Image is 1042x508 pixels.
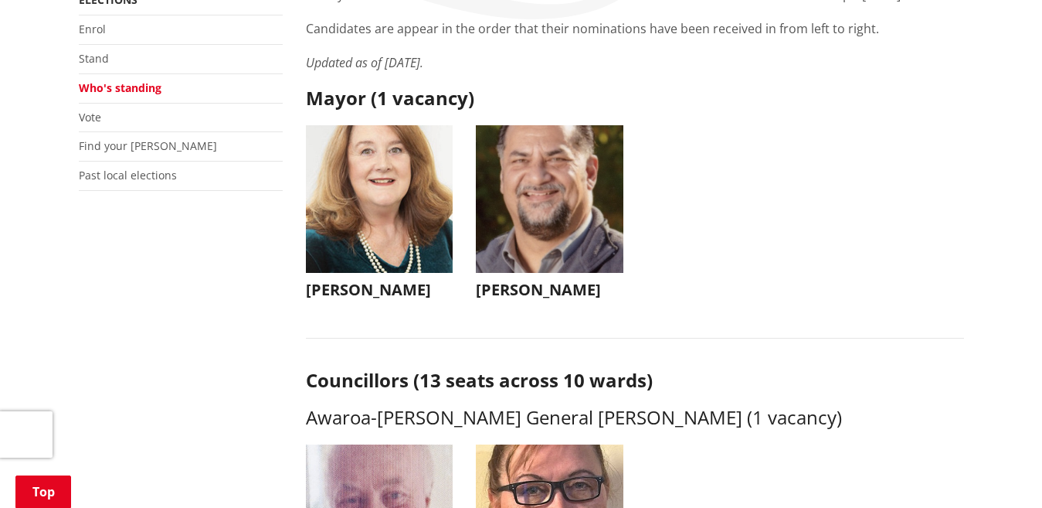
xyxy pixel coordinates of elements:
strong: Councillors (13 seats across 10 wards) [306,367,653,393]
a: Enrol [79,22,106,36]
button: [PERSON_NAME] [476,125,623,307]
a: Vote [79,110,101,124]
a: Stand [79,51,109,66]
img: WO-M__CHURCH_J__UwGuY [306,125,453,273]
a: Top [15,476,71,508]
button: [PERSON_NAME] [306,125,453,307]
h3: [PERSON_NAME] [306,281,453,299]
iframe: Messenger Launcher [971,443,1027,499]
h3: Awaroa-[PERSON_NAME] General [PERSON_NAME] (1 vacancy) [306,407,964,429]
a: Past local elections [79,168,177,182]
em: Updated as of [DATE]. [306,54,423,71]
a: Who's standing [79,80,161,95]
a: Find your [PERSON_NAME] [79,138,217,153]
strong: Mayor (1 vacancy) [306,85,474,111]
p: Candidates are appear in the order that their nominations have been received in from left to right. [306,19,964,38]
h3: [PERSON_NAME] [476,281,623,299]
img: WO-M__BECH_A__EWN4j [476,125,623,273]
